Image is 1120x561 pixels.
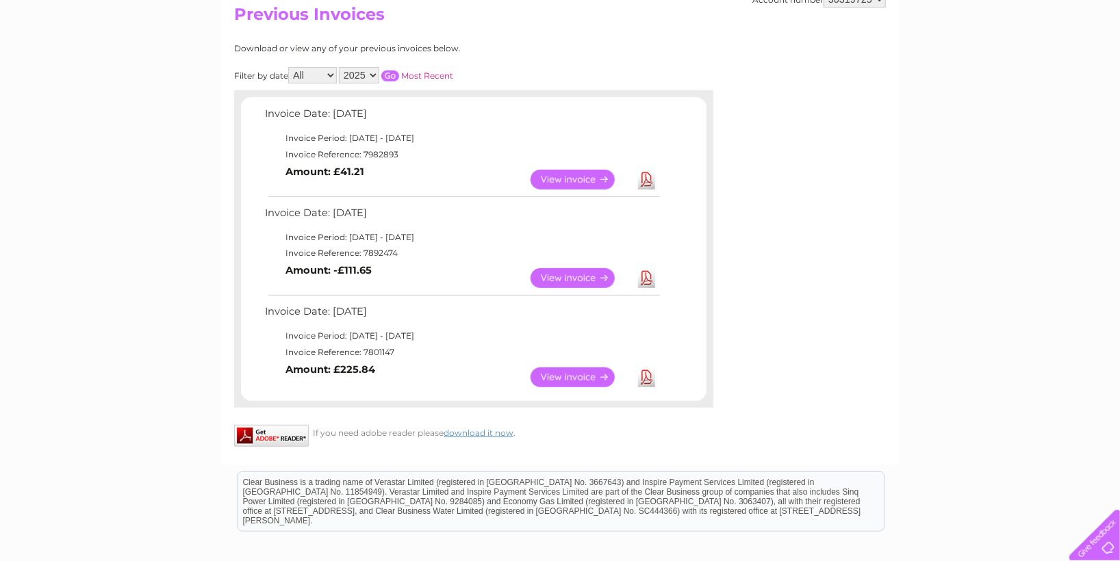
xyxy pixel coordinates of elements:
[234,44,594,53] div: Download or view any of your previous invoices below.
[1001,58,1021,68] a: Blog
[262,328,662,344] td: Invoice Period: [DATE] - [DATE]
[285,363,375,376] b: Amount: £225.84
[39,36,109,77] img: logo.png
[879,58,905,68] a: Water
[913,58,943,68] a: Energy
[531,170,631,190] a: View
[238,8,884,66] div: Clear Business is a trading name of Verastar Limited (registered in [GEOGRAPHIC_DATA] No. 3667643...
[1075,58,1107,68] a: Log out
[234,5,886,31] h2: Previous Invoices
[1029,58,1062,68] a: Contact
[262,344,662,361] td: Invoice Reference: 7801147
[285,166,364,178] b: Amount: £41.21
[444,428,513,438] a: download it now
[285,264,372,276] b: Amount: -£111.65
[262,229,662,246] td: Invoice Period: [DATE] - [DATE]
[531,268,631,288] a: View
[234,425,713,438] div: If you need adobe reader please .
[952,58,993,68] a: Telecoms
[262,302,662,328] td: Invoice Date: [DATE]
[638,268,655,288] a: Download
[234,67,594,83] div: Filter by date
[262,105,662,130] td: Invoice Date: [DATE]
[262,204,662,229] td: Invoice Date: [DATE]
[638,367,655,387] a: Download
[638,170,655,190] a: Download
[401,70,453,81] a: Most Recent
[262,245,662,261] td: Invoice Reference: 7892474
[862,7,956,24] a: 0333 014 3131
[262,146,662,163] td: Invoice Reference: 7982893
[262,130,662,146] td: Invoice Period: [DATE] - [DATE]
[531,367,631,387] a: View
